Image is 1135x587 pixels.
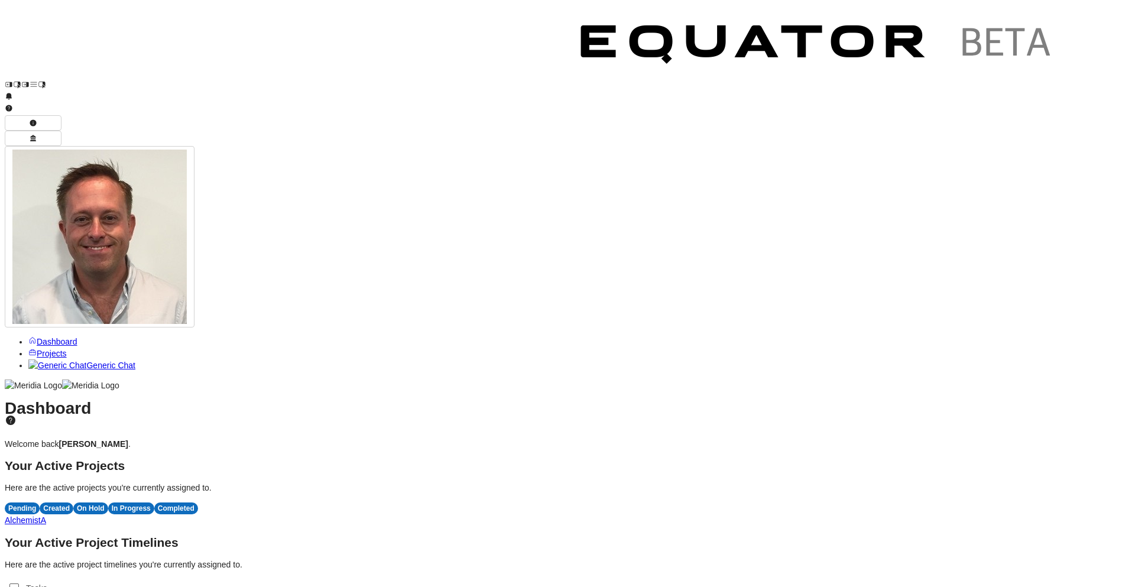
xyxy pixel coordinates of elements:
div: On Hold [73,502,108,514]
div: In Progress [108,502,154,514]
div: Completed [154,502,198,514]
p: Here are the active projects you're currently assigned to. [5,482,1130,494]
span: A [41,515,46,525]
h2: Your Active Project Timelines [5,537,1130,549]
img: Customer Logo [560,5,1075,89]
span: Generic Chat [86,361,135,370]
a: Generic ChatGeneric Chat [28,361,135,370]
img: Meridia Logo [62,380,119,391]
img: Profile Icon [12,150,187,324]
span: Projects [37,349,67,358]
p: Welcome back . [5,438,1130,450]
a: AlchemistA [5,515,46,525]
div: Pending [5,502,40,514]
img: Generic Chat [28,359,86,371]
span: Dashboard [37,337,77,346]
img: Meridia Logo [5,380,62,391]
h2: Your Active Projects [5,460,1130,472]
img: Customer Logo [46,5,560,89]
p: Here are the active project timelines you're currently assigned to. [5,559,1130,570]
a: Projects [28,349,67,358]
div: Created [40,502,73,514]
a: Dashboard [28,337,77,346]
h1: Dashboard [5,403,1130,427]
strong: [PERSON_NAME] [59,439,128,449]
